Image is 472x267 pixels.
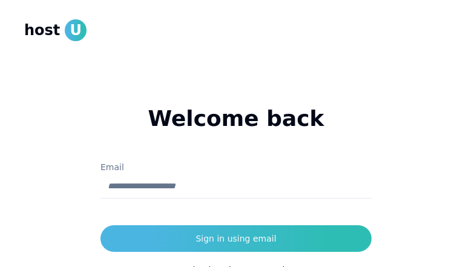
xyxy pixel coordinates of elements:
[100,162,124,172] label: Email
[65,19,87,41] span: U
[195,232,276,245] div: Sign in using email
[24,21,60,40] span: host
[24,19,87,41] a: hostU
[100,107,372,131] h1: Welcome back
[100,225,372,252] button: Sign in using email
